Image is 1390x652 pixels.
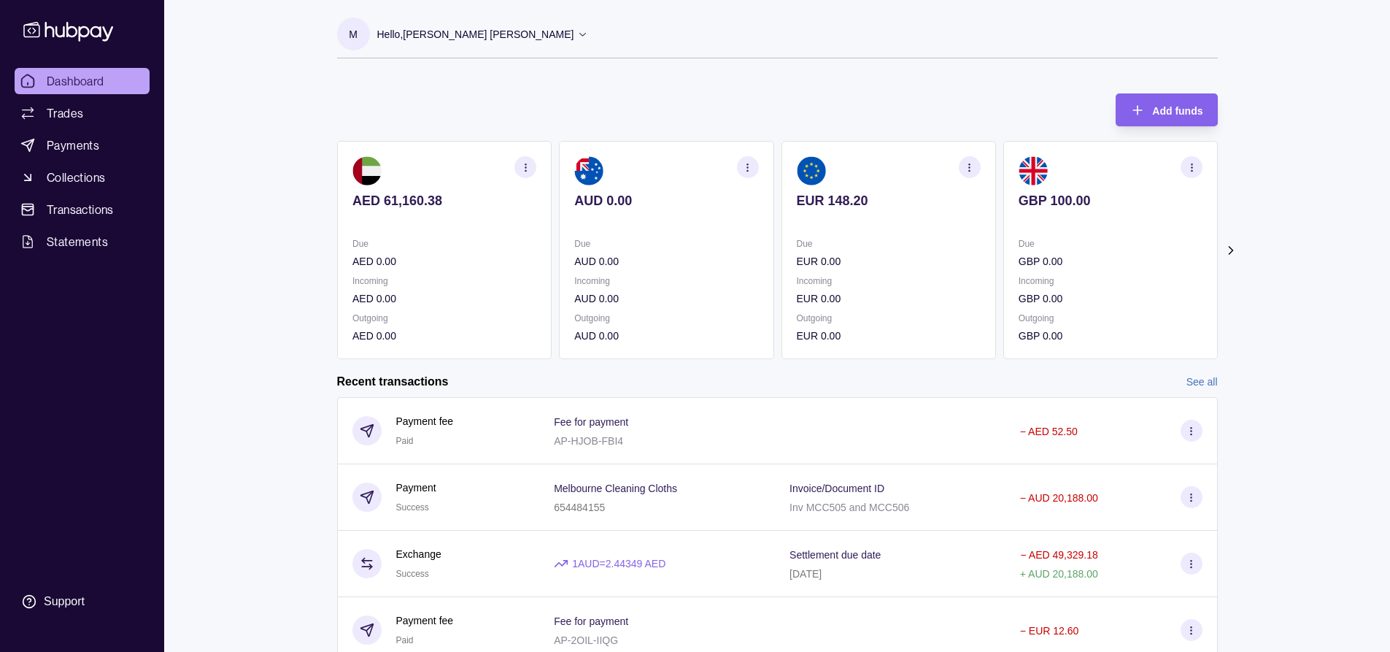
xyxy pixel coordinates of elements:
[352,156,382,185] img: ae
[337,374,449,390] h2: Recent transactions
[1020,568,1098,580] p: + AUD 20,188.00
[1021,549,1098,561] p: − AED 49,329.18
[554,435,623,447] p: AP-HJOB-FBI4
[47,104,83,122] span: Trades
[44,594,85,610] div: Support
[47,169,105,186] span: Collections
[15,229,150,255] a: Statements
[554,634,618,646] p: AP-2OIL-IIQG
[396,569,429,579] span: Success
[47,201,114,218] span: Transactions
[796,310,980,326] p: Outgoing
[15,164,150,191] a: Collections
[574,328,758,344] p: AUD 0.00
[789,483,884,494] p: Invoice/Document ID
[47,233,108,250] span: Statements
[789,549,881,561] p: Settlement due date
[396,436,414,446] span: Paid
[574,310,758,326] p: Outgoing
[574,253,758,269] p: AUD 0.00
[396,413,454,429] p: Payment fee
[349,26,358,42] p: M
[352,236,536,252] p: Due
[352,291,536,307] p: AED 0.00
[574,236,758,252] p: Due
[396,502,429,513] span: Success
[1018,253,1202,269] p: GBP 0.00
[1018,156,1047,185] img: gb
[377,26,574,42] p: Hello, [PERSON_NAME] [PERSON_NAME]
[15,132,150,158] a: Payments
[1018,273,1202,289] p: Incoming
[1152,105,1202,117] span: Add funds
[554,483,677,494] p: Melbourne Cleaning Cloths
[1018,328,1202,344] p: GBP 0.00
[1116,93,1217,126] button: Add funds
[15,100,150,126] a: Trades
[554,502,605,513] p: 654484155
[789,502,909,513] p: Inv MCC505 and MCC506
[352,273,536,289] p: Incoming
[1020,625,1079,637] p: − EUR 12.60
[572,556,665,572] p: 1 AUD = 2.44349 AED
[15,68,150,94] a: Dashboard
[1020,426,1078,437] p: − AED 52.50
[352,193,536,209] p: AED 61,160.38
[47,72,104,90] span: Dashboard
[554,615,628,627] p: Fee for payment
[396,546,441,562] p: Exchange
[15,586,150,617] a: Support
[796,253,980,269] p: EUR 0.00
[1018,193,1202,209] p: GBP 100.00
[796,236,980,252] p: Due
[396,613,454,629] p: Payment fee
[554,416,628,428] p: Fee for payment
[1018,310,1202,326] p: Outgoing
[574,273,758,289] p: Incoming
[574,193,758,209] p: AUD 0.00
[1186,374,1218,390] a: See all
[574,156,603,185] img: au
[15,196,150,223] a: Transactions
[396,635,414,645] span: Paid
[47,137,99,154] span: Payments
[796,193,980,209] p: EUR 148.20
[796,291,980,307] p: EUR 0.00
[796,328,980,344] p: EUR 0.00
[574,291,758,307] p: AUD 0.00
[796,273,980,289] p: Incoming
[352,253,536,269] p: AED 0.00
[352,328,536,344] p: AED 0.00
[1020,492,1098,504] p: − AUD 20,188.00
[1018,291,1202,307] p: GBP 0.00
[796,156,825,185] img: eu
[1018,236,1202,252] p: Due
[396,480,436,496] p: Payment
[789,568,822,580] p: [DATE]
[352,310,536,326] p: Outgoing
